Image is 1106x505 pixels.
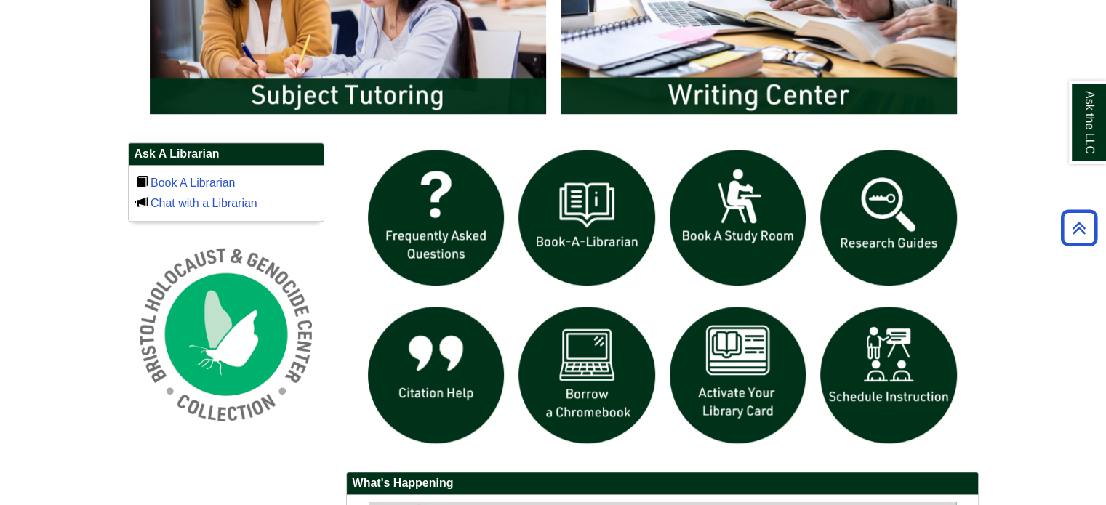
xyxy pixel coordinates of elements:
h2: Ask A Librarian [129,143,324,166]
a: Book A Librarian [151,177,236,189]
div: slideshow [361,142,964,457]
img: For faculty. Schedule Library Instruction icon links to form. [813,299,964,451]
img: citation help icon links to citation help guide page [361,299,512,451]
img: frequently asked questions [361,142,512,294]
img: Borrow a chromebook icon links to the borrow a chromebook web page [511,299,662,451]
img: Book a Librarian icon links to book a librarian web page [511,142,662,294]
img: book a study room icon links to book a study room web page [662,142,814,294]
a: Chat with a Librarian [151,197,257,209]
img: Research Guides icon links to research guides web page [813,142,964,294]
img: Holocaust and Genocide Collection [128,236,324,432]
h2: What's Happening [347,472,978,495]
a: Back to Top [1056,218,1102,238]
img: activate Library Card icon links to form to activate student ID into library card [662,299,814,451]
